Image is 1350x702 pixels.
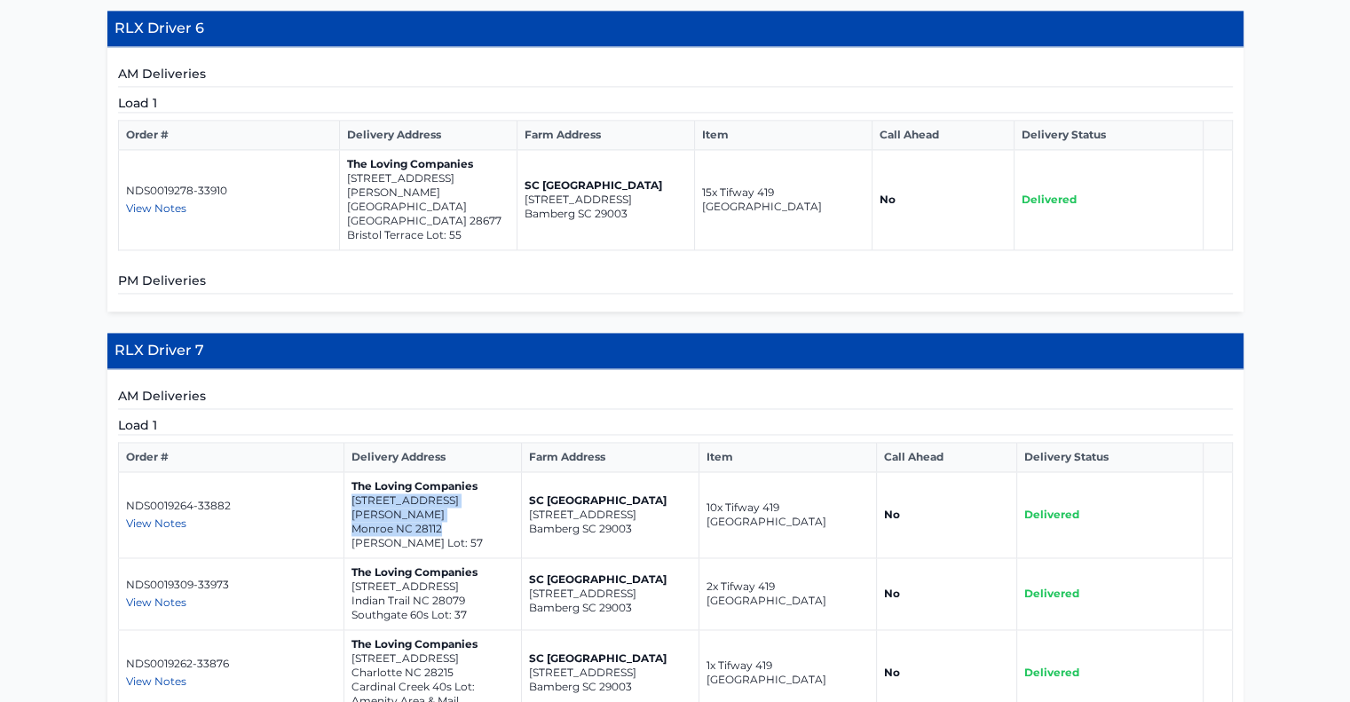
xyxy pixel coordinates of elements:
[699,443,876,472] th: Item
[529,587,691,601] p: [STREET_ADDRESS]
[339,121,517,150] th: Delivery Address
[351,479,514,493] p: The Loving Companies
[126,578,336,592] p: NDS0019309-33973
[351,493,514,522] p: [STREET_ADDRESS][PERSON_NAME]
[529,572,691,587] p: SC [GEOGRAPHIC_DATA]
[884,587,900,600] strong: No
[343,443,521,472] th: Delivery Address
[699,472,876,558] td: 10x Tifway 419 [GEOGRAPHIC_DATA]
[1014,121,1203,150] th: Delivery Status
[521,443,699,472] th: Farm Address
[529,508,691,522] p: [STREET_ADDRESS]
[126,201,186,215] span: View Notes
[529,680,691,694] p: Bamberg SC 29003
[1016,443,1204,472] th: Delivery Status
[525,178,687,193] p: SC [GEOGRAPHIC_DATA]
[1024,666,1079,679] span: Delivered
[351,608,514,622] p: Southgate 60s Lot: 37
[694,150,872,250] td: 15x Tifway 419 [GEOGRAPHIC_DATA]
[351,580,514,594] p: [STREET_ADDRESS]
[118,121,339,150] th: Order #
[126,499,336,513] p: NDS0019264-33882
[351,522,514,536] p: Monroe NC 28112
[517,121,694,150] th: Farm Address
[118,416,1233,435] h5: Load 1
[347,171,509,200] p: [STREET_ADDRESS][PERSON_NAME]
[126,596,186,609] span: View Notes
[694,121,872,150] th: Item
[529,493,691,508] p: SC [GEOGRAPHIC_DATA]
[118,94,1233,113] h5: Load 1
[126,674,186,688] span: View Notes
[872,121,1014,150] th: Call Ahead
[351,666,514,680] p: Charlotte NC 28215
[351,594,514,608] p: Indian Trail NC 28079
[118,272,1233,294] h5: PM Deliveries
[1022,193,1077,206] span: Delivered
[351,536,514,550] p: [PERSON_NAME] Lot: 57
[351,565,514,580] p: The Loving Companies
[118,387,1233,409] h5: AM Deliveries
[525,193,687,207] p: [STREET_ADDRESS]
[525,207,687,221] p: Bamberg SC 29003
[1024,508,1079,521] span: Delivered
[884,666,900,679] strong: No
[126,657,336,671] p: NDS0019262-33876
[347,228,509,242] p: Bristol Terrace Lot: 55
[107,11,1243,47] h4: RLX Driver 6
[699,558,876,630] td: 2x Tifway 419 [GEOGRAPHIC_DATA]
[347,157,509,171] p: The Loving Companies
[529,651,691,666] p: SC [GEOGRAPHIC_DATA]
[876,443,1016,472] th: Call Ahead
[347,200,509,228] p: [GEOGRAPHIC_DATA] [GEOGRAPHIC_DATA] 28677
[529,522,691,536] p: Bamberg SC 29003
[107,333,1243,369] h4: RLX Driver 7
[1024,587,1079,600] span: Delivered
[884,508,900,521] strong: No
[351,651,514,666] p: [STREET_ADDRESS]
[126,517,186,530] span: View Notes
[126,184,332,198] p: NDS0019278-33910
[880,193,896,206] strong: No
[529,601,691,615] p: Bamberg SC 29003
[529,666,691,680] p: [STREET_ADDRESS]
[118,443,343,472] th: Order #
[351,637,514,651] p: The Loving Companies
[118,65,1233,87] h5: AM Deliveries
